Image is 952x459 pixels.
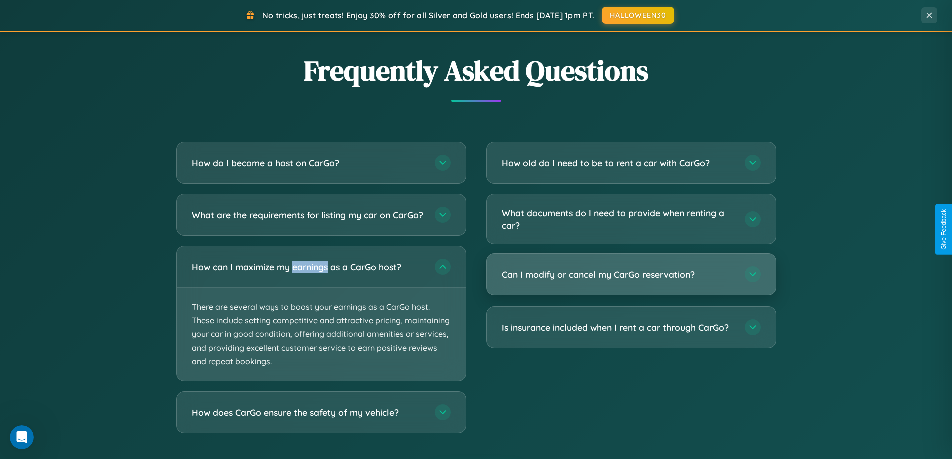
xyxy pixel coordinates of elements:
h3: Is insurance included when I rent a car through CarGo? [502,321,735,334]
iframe: Intercom live chat [10,425,34,449]
h3: Can I modify or cancel my CarGo reservation? [502,268,735,281]
button: HALLOWEEN30 [602,7,674,24]
div: Give Feedback [940,209,947,250]
h3: What documents do I need to provide when renting a car? [502,207,735,231]
h2: Frequently Asked Questions [176,51,776,90]
h3: What are the requirements for listing my car on CarGo? [192,209,425,221]
h3: How can I maximize my earnings as a CarGo host? [192,261,425,273]
p: There are several ways to boost your earnings as a CarGo host. These include setting competitive ... [177,288,466,381]
h3: How does CarGo ensure the safety of my vehicle? [192,406,425,419]
span: No tricks, just treats! Enjoy 30% off for all Silver and Gold users! Ends [DATE] 1pm PT. [262,10,594,20]
h3: How old do I need to be to rent a car with CarGo? [502,157,735,169]
h3: How do I become a host on CarGo? [192,157,425,169]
